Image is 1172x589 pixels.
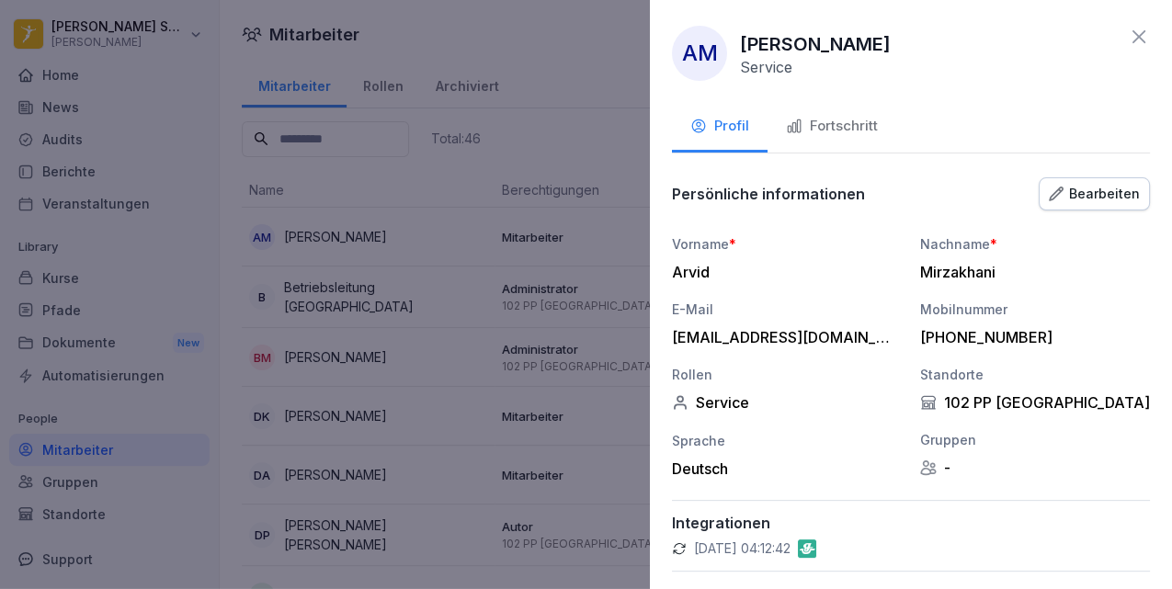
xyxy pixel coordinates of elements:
[920,300,1150,319] div: Mobilnummer
[672,26,727,81] div: AM
[672,365,902,384] div: Rollen
[690,116,749,137] div: Profil
[920,430,1150,449] div: Gruppen
[920,328,1141,346] div: [PHONE_NUMBER]
[672,263,893,281] div: Arvid
[672,103,768,153] button: Profil
[920,263,1141,281] div: Mirzakhani
[694,539,791,558] p: [DATE] 04:12:42
[786,116,878,137] div: Fortschritt
[920,234,1150,254] div: Nachname
[672,300,902,319] div: E-Mail
[672,328,893,346] div: [EMAIL_ADDRESS][DOMAIN_NAME]
[672,459,902,478] div: Deutsch
[672,514,1150,532] p: Integrationen
[920,365,1150,384] div: Standorte
[920,393,1150,412] div: 102 PP [GEOGRAPHIC_DATA]
[1039,177,1150,210] button: Bearbeiten
[672,393,902,412] div: Service
[672,185,865,203] p: Persönliche informationen
[1049,184,1140,204] div: Bearbeiten
[740,58,792,76] p: Service
[920,459,1150,477] div: -
[672,431,902,450] div: Sprache
[672,234,902,254] div: Vorname
[740,30,891,58] p: [PERSON_NAME]
[768,103,896,153] button: Fortschritt
[798,539,816,558] img: gastromatic.png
